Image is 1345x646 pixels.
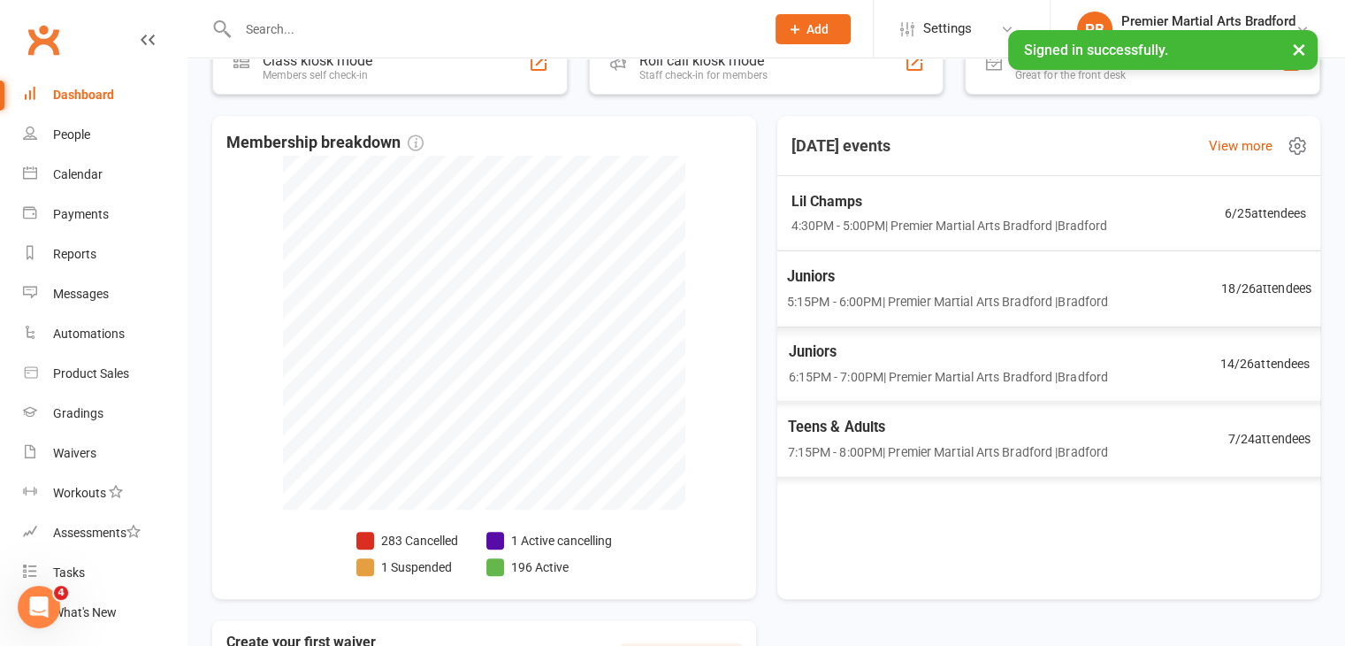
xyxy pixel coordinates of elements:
a: Assessments [23,513,187,553]
a: Tasks [23,553,187,593]
span: Membership breakdown [226,130,424,156]
div: Waivers [53,446,96,460]
a: Calendar [23,155,187,195]
button: × [1283,30,1315,68]
a: Reports [23,235,187,274]
a: Clubworx [21,18,65,62]
span: 14 / 26 attendees [1219,353,1309,373]
span: 18 / 26 attendees [1221,278,1311,298]
span: Settings [923,9,972,49]
span: 6 / 25 attendees [1225,204,1306,223]
span: Lil Champs [791,190,1107,213]
div: Assessments [53,526,141,540]
input: Search... [233,17,753,42]
span: Juniors [788,340,1107,363]
h3: [DATE] events [777,130,905,162]
a: People [23,115,187,155]
a: Product Sales [23,354,187,394]
a: Workouts [23,473,187,513]
a: Waivers [23,434,187,473]
div: People [53,127,90,142]
a: What's New [23,593,187,633]
div: Premier Martial Arts Bradford [1121,13,1295,29]
div: PB [1077,12,1112,47]
div: Automations [53,327,125,341]
span: 6:15PM - 7:00PM | Premier Martial Arts Bradford | Bradford [788,366,1107,387]
div: Payments [53,207,109,221]
div: What's New [53,605,117,619]
div: Workouts [53,486,106,500]
li: 1 Active cancelling [486,531,612,550]
div: Calendar [53,167,103,181]
li: 196 Active [486,558,612,577]
span: Add [806,22,829,36]
a: Gradings [23,394,187,434]
span: 5:15PM - 6:00PM | Premier Martial Arts Bradford | Bradford [786,291,1108,311]
div: Messages [53,287,109,301]
div: Reports [53,247,96,261]
a: Payments [23,195,187,235]
a: Dashboard [23,75,187,115]
span: 7:15PM - 8:00PM | Premier Martial Arts Bradford | Bradford [787,442,1108,462]
li: 1 Suspended [356,558,458,577]
div: Dashboard [53,88,114,102]
a: Messages [23,274,187,314]
div: Premier Martial Arts Bradford [1121,29,1295,45]
span: 7 / 24 attendees [1227,428,1310,449]
iframe: Intercom live chat [18,586,60,628]
span: 4 [54,586,68,600]
span: Juniors [786,265,1108,288]
a: View more [1209,135,1272,157]
button: Add [776,14,851,44]
div: Tasks [53,565,85,580]
div: Gradings [53,406,103,420]
span: 4:30PM - 5:00PM | Premier Martial Arts Bradford | Bradford [791,216,1107,235]
span: Signed in successfully. [1024,42,1168,58]
div: Product Sales [53,366,129,381]
a: Automations [23,314,187,354]
li: 283 Cancelled [356,531,458,550]
span: Teens & Adults [787,415,1108,438]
